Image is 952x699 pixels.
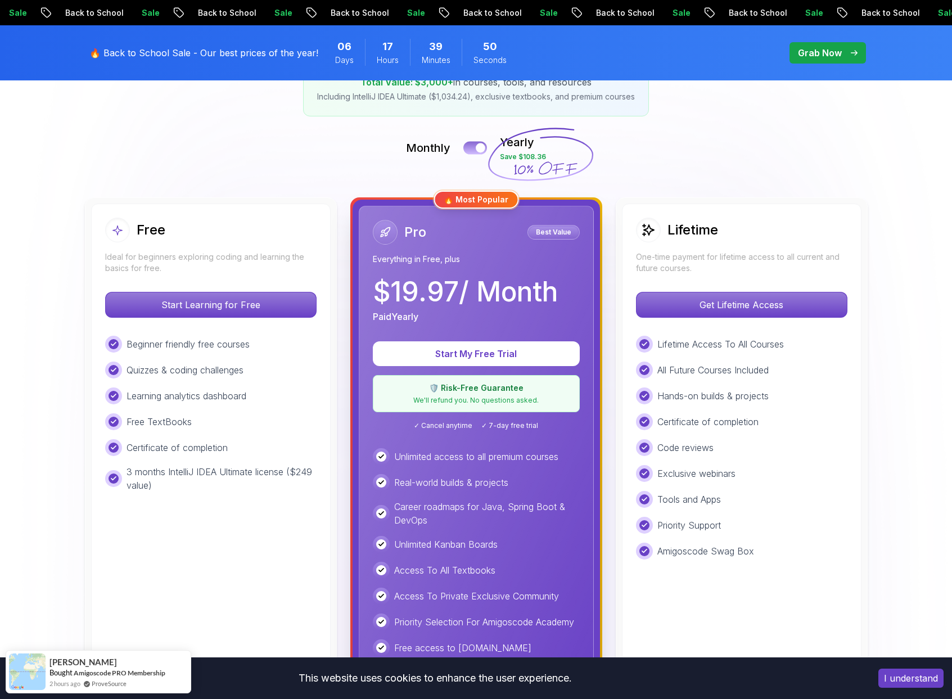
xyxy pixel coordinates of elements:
p: 3 months IntelliJ IDEA Ultimate license ($249 value) [127,465,317,492]
h2: Free [137,221,165,239]
span: Seconds [473,55,507,66]
p: Amigoscode Swag Box [657,544,754,558]
p: Including IntelliJ IDEA Ultimate ($1,034.24), exclusive textbooks, and premium courses [317,91,635,102]
p: Monthly [406,140,450,156]
p: Sale [125,7,161,19]
p: Career roadmaps for Java, Spring Boot & DevOps [394,500,580,527]
span: Days [335,55,354,66]
div: This website uses cookies to enhance the user experience. [8,666,861,691]
p: Sale [656,7,692,19]
p: Lifetime Access To All Courses [657,337,784,351]
span: Total Value: $3,000+ [360,76,453,88]
span: 50 Seconds [483,39,497,55]
p: 🛡️ Risk-Free Guarantee [380,382,572,394]
p: Certificate of completion [127,441,228,454]
a: Start Learning for Free [105,299,317,310]
p: Real-world builds & projects [394,476,508,489]
button: Get Lifetime Access [636,292,847,318]
p: Start Learning for Free [106,292,316,317]
span: 39 Minutes [429,39,443,55]
p: Back to School [48,7,125,19]
button: Accept cookies [878,669,944,688]
p: We'll refund you. No questions asked. [380,396,572,405]
span: ✓ 7-day free trial [481,421,538,430]
p: Priority Support [657,518,721,532]
p: Everything in Free, plus [373,254,580,265]
a: Get Lifetime Access [636,299,847,310]
p: Back to School [314,7,390,19]
p: Hands-on builds & projects [657,389,769,403]
p: Sale [258,7,294,19]
a: Amigoscode PRO Membership [74,669,165,677]
span: Hours [377,55,399,66]
span: 6 Days [337,39,351,55]
p: Best Value [529,227,578,238]
span: Minutes [422,55,450,66]
span: ✓ Cancel anytime [414,421,472,430]
p: Grab Now [798,46,842,60]
p: Sale [390,7,426,19]
span: 2 hours ago [49,679,80,688]
p: All Future Courses Included [657,363,769,377]
p: Back to School [579,7,656,19]
h2: Pro [404,223,426,241]
p: Access To Private Exclusive Community [394,589,559,603]
p: Sale [523,7,559,19]
span: [PERSON_NAME] [49,657,117,667]
a: ProveSource [92,679,127,688]
p: Unlimited Kanban Boards [394,538,498,551]
p: One-time payment for lifetime access to all current and future courses. [636,251,847,274]
p: Beginner friendly free courses [127,337,250,351]
p: Priority Selection For Amigoscode Academy [394,615,574,629]
p: Certificate of completion [657,415,759,429]
p: $ 19.97 / Month [373,278,558,305]
p: Ideal for beginners exploring coding and learning the basics for free. [105,251,317,274]
button: Start Learning for Free [105,292,317,318]
p: 🔥 Back to School Sale - Our best prices of the year! [89,46,318,60]
p: Sale [788,7,824,19]
p: Get Lifetime Access [637,292,847,317]
p: Back to School [181,7,258,19]
p: Access To All Textbooks [394,563,495,577]
p: Start My Free Trial [386,347,566,360]
p: Back to School [845,7,921,19]
p: Unlimited access to all premium courses [394,450,558,463]
button: Start My Free Trial [373,341,580,366]
p: Quizzes & coding challenges [127,363,243,377]
p: Back to School [446,7,523,19]
h2: Lifetime [667,221,718,239]
p: Code reviews [657,441,714,454]
span: 17 Hours [382,39,393,55]
span: Bought [49,668,73,677]
img: provesource social proof notification image [9,653,46,690]
p: Exclusive webinars [657,467,736,480]
p: in courses, tools, and resources [317,75,635,89]
p: Free TextBooks [127,415,192,429]
p: Paid Yearly [373,310,418,323]
p: Learning analytics dashboard [127,389,246,403]
p: Free access to [DOMAIN_NAME] [394,641,531,655]
p: Back to School [712,7,788,19]
p: Tools and Apps [657,493,721,506]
